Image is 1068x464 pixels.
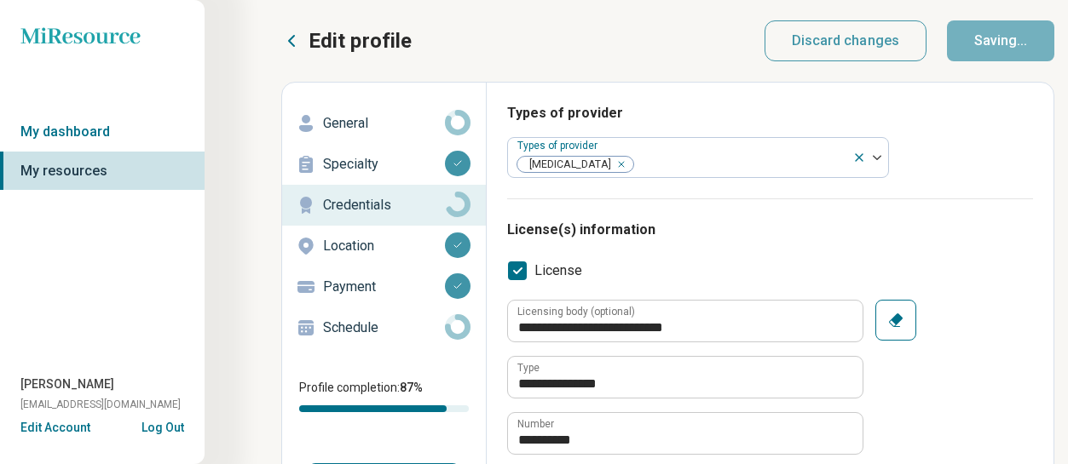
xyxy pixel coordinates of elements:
[517,157,616,173] span: [MEDICAL_DATA]
[947,20,1054,61] button: Saving...
[141,419,184,432] button: Log Out
[282,103,486,144] a: General
[20,397,181,412] span: [EMAIL_ADDRESS][DOMAIN_NAME]
[282,226,486,266] a: Location
[508,357,863,398] input: credential.licenses.0.name
[309,27,412,54] p: Edit profile
[323,154,445,175] p: Specialty
[517,140,601,152] label: Types of provider
[507,220,1033,240] h3: License(s) information
[323,195,445,215] p: Credentials
[282,144,486,185] a: Specialty
[20,419,90,437] button: Edit Account
[282,307,486,348] a: Schedule
[282,185,486,226] a: Credentials
[517,306,635,317] label: Licensing body (optional)
[282,369,486,422] div: Profile completion:
[517,363,540,373] label: Type
[282,266,486,307] a: Payment
[20,375,114,393] span: [PERSON_NAME]
[323,318,445,338] p: Schedule
[534,261,582,281] span: License
[323,236,445,256] p: Location
[323,277,445,297] p: Payment
[299,405,469,412] div: Profile completion
[765,20,927,61] button: Discard changes
[517,419,554,429] label: Number
[507,103,1033,123] h3: Types of provider
[400,381,423,394] span: 87 %
[281,27,412,54] button: Edit profile
[323,113,445,134] p: General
